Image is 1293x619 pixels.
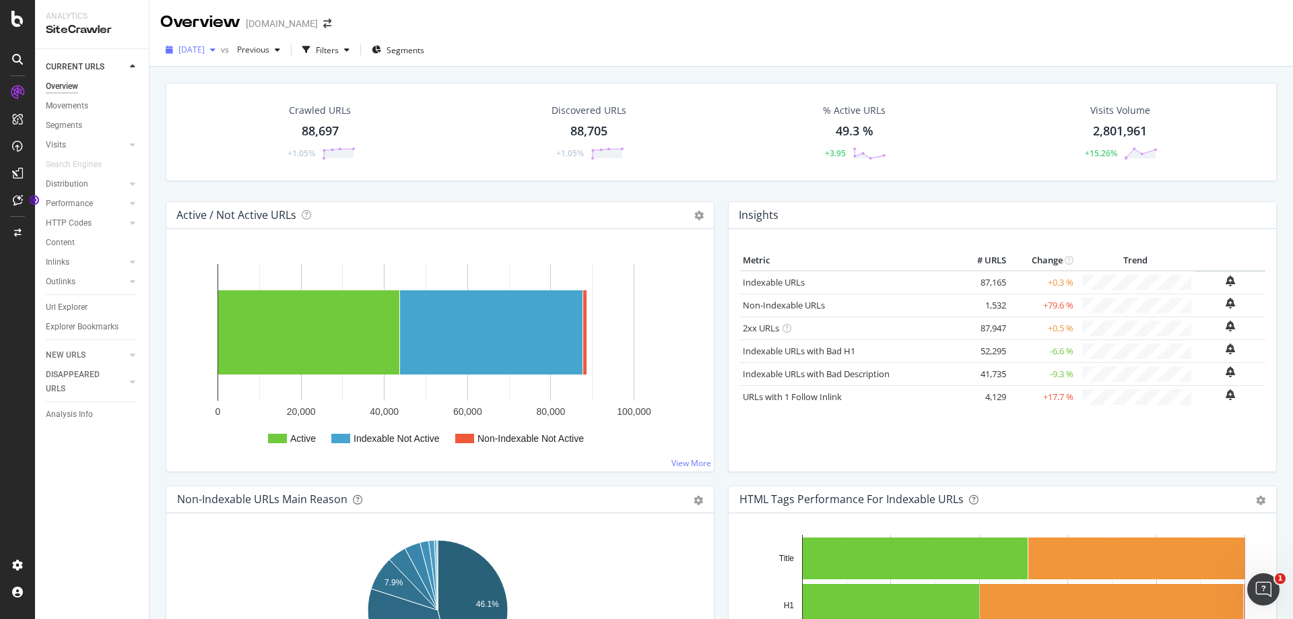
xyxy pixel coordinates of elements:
[176,206,296,224] h4: Active / Not Active URLs
[823,104,886,117] div: % Active URLs
[46,177,126,191] a: Distribution
[46,197,126,211] a: Performance
[178,44,205,55] span: 2025 Jul. 29th
[552,104,626,117] div: Discovered URLs
[46,119,82,133] div: Segments
[46,177,88,191] div: Distribution
[956,251,1009,271] th: # URLS
[387,44,424,56] span: Segments
[370,406,399,417] text: 40,000
[1009,251,1077,271] th: Change
[160,39,221,61] button: [DATE]
[46,275,126,289] a: Outlinks
[556,148,584,159] div: +1.05%
[1085,148,1117,159] div: +15.26%
[779,554,795,563] text: Title
[743,299,825,311] a: Non-Indexable URLs
[477,433,584,444] text: Non-Indexable Not Active
[956,385,1009,408] td: 4,129
[1226,275,1235,286] div: bell-plus
[1226,344,1235,354] div: bell-plus
[302,123,339,140] div: 88,697
[46,236,75,250] div: Content
[221,44,232,55] span: vs
[1009,362,1077,385] td: -9.3 %
[46,320,139,334] a: Explorer Bookmarks
[825,148,846,159] div: +3.95
[739,206,778,224] h4: Insights
[46,216,126,230] a: HTTP Codes
[232,39,286,61] button: Previous
[215,406,221,417] text: 0
[290,433,316,444] text: Active
[617,406,651,417] text: 100,000
[743,276,805,288] a: Indexable URLs
[46,99,139,113] a: Movements
[46,368,114,396] div: DISAPPEARED URLS
[536,406,565,417] text: 80,000
[46,255,69,269] div: Inlinks
[956,317,1009,339] td: 87,947
[46,348,126,362] a: NEW URLS
[46,22,138,38] div: SiteCrawler
[297,39,355,61] button: Filters
[323,19,331,28] div: arrow-right-arrow-left
[836,123,873,140] div: 49.3 %
[46,79,78,94] div: Overview
[46,275,75,289] div: Outlinks
[46,320,119,334] div: Explorer Bookmarks
[46,368,126,396] a: DISAPPEARED URLS
[743,345,855,357] a: Indexable URLs with Bad H1
[177,492,347,506] div: Non-Indexable URLs Main Reason
[956,271,1009,294] td: 87,165
[1009,385,1077,408] td: +17.7 %
[46,255,126,269] a: Inlinks
[1093,123,1147,140] div: 2,801,961
[28,194,40,206] div: Tooltip anchor
[739,492,964,506] div: HTML Tags Performance for Indexable URLs
[1275,573,1286,584] span: 1
[1009,317,1077,339] td: +0.5 %
[46,408,93,422] div: Analysis Info
[1009,339,1077,362] td: -6.6 %
[46,300,88,315] div: Url Explorer
[46,158,115,172] a: Search Engines
[46,11,138,22] div: Analytics
[46,119,139,133] a: Segments
[739,251,956,271] th: Metric
[232,44,269,55] span: Previous
[570,123,607,140] div: 88,705
[743,322,779,334] a: 2xx URLs
[453,406,482,417] text: 60,000
[46,236,139,250] a: Content
[1256,496,1265,505] div: gear
[1226,366,1235,377] div: bell-plus
[289,104,351,117] div: Crawled URLs
[177,251,698,461] svg: A chart.
[354,433,440,444] text: Indexable Not Active
[46,158,102,172] div: Search Engines
[1226,389,1235,400] div: bell-plus
[1226,321,1235,331] div: bell-plus
[956,294,1009,317] td: 1,532
[46,348,86,362] div: NEW URLS
[671,457,711,469] a: View More
[46,60,126,74] a: CURRENT URLS
[46,300,139,315] a: Url Explorer
[46,408,139,422] a: Analysis Info
[743,391,842,403] a: URLs with 1 Follow Inlink
[287,406,316,417] text: 20,000
[694,211,704,220] i: Options
[743,368,890,380] a: Indexable URLs with Bad Description
[1226,298,1235,308] div: bell-plus
[46,197,93,211] div: Performance
[956,339,1009,362] td: 52,295
[956,362,1009,385] td: 41,735
[46,138,126,152] a: Visits
[694,496,703,505] div: gear
[1009,271,1077,294] td: +0.3 %
[1077,251,1195,271] th: Trend
[1247,573,1280,606] iframe: Intercom live chat
[288,148,315,159] div: +1.05%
